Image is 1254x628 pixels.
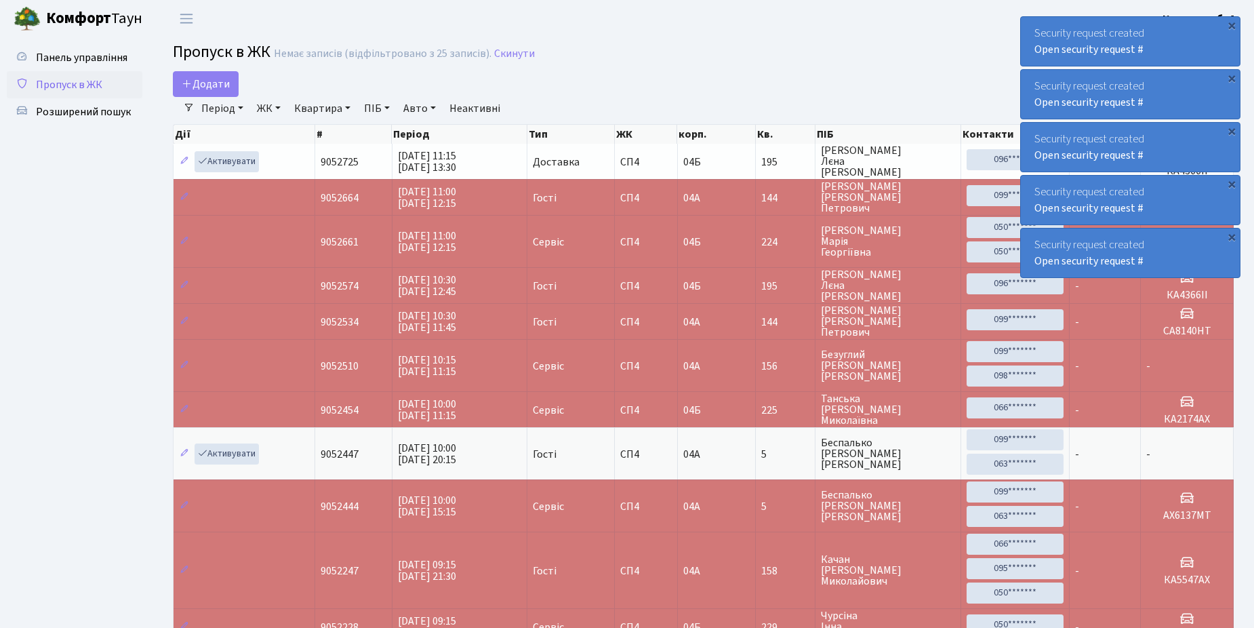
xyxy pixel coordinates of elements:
[761,449,809,460] span: 5
[173,40,270,64] span: Пропуск в ЖК
[683,403,701,418] span: 04Б
[1034,201,1144,216] a: Open security request #
[761,501,809,512] span: 5
[321,564,359,578] span: 9052247
[36,77,102,92] span: Пропуск в ЖК
[398,184,456,211] span: [DATE] 11:00 [DATE] 12:15
[321,403,359,418] span: 9052454
[821,181,955,214] span: [PERSON_NAME] [PERSON_NAME] Петрович
[683,315,700,330] span: 04А
[620,157,672,168] span: СП4
[683,235,701,250] span: 04Б
[677,125,755,144] th: корп.
[761,193,809,203] span: 144
[321,279,359,294] span: 9052574
[36,50,127,65] span: Панель управління
[398,97,441,120] a: Авто
[274,47,491,60] div: Немає записів (відфільтровано з 25 записів).
[761,566,809,576] span: 158
[1225,124,1238,138] div: ×
[821,437,955,470] span: Беспалько [PERSON_NAME] [PERSON_NAME]
[1075,279,1079,294] span: -
[1146,574,1228,587] h5: КА5547АХ
[1075,447,1079,462] span: -
[815,125,961,144] th: ПІБ
[1146,325,1228,338] h5: СА8140НТ
[398,557,456,584] span: [DATE] 09:15 [DATE] 21:30
[7,98,142,125] a: Розширений пошук
[1034,254,1144,269] a: Open security request #
[46,7,111,29] b: Комфорт
[196,97,249,120] a: Період
[1075,403,1079,418] span: -
[321,235,359,250] span: 9052661
[321,155,359,170] span: 9052725
[683,155,701,170] span: 04Б
[321,499,359,514] span: 9052444
[533,281,557,292] span: Гості
[620,566,672,576] span: СП4
[1162,11,1238,27] a: Консьєрж б. 4.
[620,281,672,292] span: СП4
[1146,413,1228,426] h5: КА2174АХ
[1034,95,1144,110] a: Open security request #
[1034,148,1144,163] a: Open security request #
[1021,176,1240,224] div: Security request created
[821,145,955,178] span: [PERSON_NAME] Лєна [PERSON_NAME]
[821,393,955,426] span: Танська [PERSON_NAME] Миколаївна
[398,353,456,379] span: [DATE] 10:15 [DATE] 11:15
[683,499,700,514] span: 04А
[195,444,259,465] a: Активувати
[321,359,359,374] span: 9052510
[821,490,955,522] span: Беспалько [PERSON_NAME] [PERSON_NAME]
[533,449,557,460] span: Гості
[620,317,672,328] span: СП4
[1225,18,1238,32] div: ×
[398,309,456,335] span: [DATE] 10:30 [DATE] 11:45
[527,125,615,144] th: Тип
[1021,123,1240,172] div: Security request created
[533,405,564,416] span: Сервіс
[182,77,230,92] span: Додати
[821,305,955,338] span: [PERSON_NAME] [PERSON_NAME] Петрович
[683,564,700,578] span: 04А
[1021,17,1240,66] div: Security request created
[7,71,142,98] a: Пропуск в ЖК
[1162,12,1238,26] b: Консьєрж б. 4.
[1075,499,1079,514] span: -
[761,317,809,328] span: 144
[761,361,809,372] span: 156
[821,225,955,258] span: [PERSON_NAME] Марія Георгіївна
[1021,229,1240,277] div: Security request created
[1146,509,1228,522] h5: AX6137MT
[761,405,809,416] span: 225
[1225,71,1238,85] div: ×
[683,191,700,205] span: 04А
[620,237,672,248] span: СП4
[1075,564,1079,578] span: -
[961,125,1070,144] th: Контакти
[533,237,564,248] span: Сервіс
[620,193,672,203] span: СП4
[761,237,809,248] span: 224
[533,157,580,168] span: Доставка
[533,317,557,328] span: Гості
[494,47,535,60] a: Скинути
[1034,42,1144,57] a: Open security request #
[315,125,392,144] th: #
[615,125,678,144] th: ЖК
[398,229,456,255] span: [DATE] 11:00 [DATE] 12:15
[683,359,700,374] span: 04А
[321,191,359,205] span: 9052664
[761,157,809,168] span: 195
[1146,289,1228,302] h5: КА4366ІІ
[821,349,955,382] span: Безуглий [PERSON_NAME] [PERSON_NAME]
[398,441,456,467] span: [DATE] 10:00 [DATE] 20:15
[174,125,315,144] th: Дії
[321,315,359,330] span: 9052534
[1225,230,1238,243] div: ×
[169,7,203,30] button: Переключити навігацію
[821,554,955,587] span: Качан [PERSON_NAME] Миколайович
[195,151,259,172] a: Активувати
[251,97,286,120] a: ЖК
